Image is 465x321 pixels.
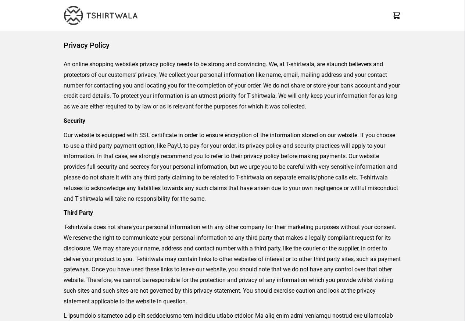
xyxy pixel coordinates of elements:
[64,222,401,307] p: T-shirtwala does not share your personal information with any other company for their marketing p...
[64,6,137,25] img: TW-LOGO-400-104.png
[64,209,93,216] strong: Third Party
[64,117,85,124] strong: Security
[64,130,401,204] p: Our website is equipped with SSL certificate in order to ensure encryption of the information sto...
[64,40,401,50] h1: Privacy Policy
[64,59,401,112] p: An online shopping website’s privacy policy needs to be strong and convincing. We, at T-shirtwala...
